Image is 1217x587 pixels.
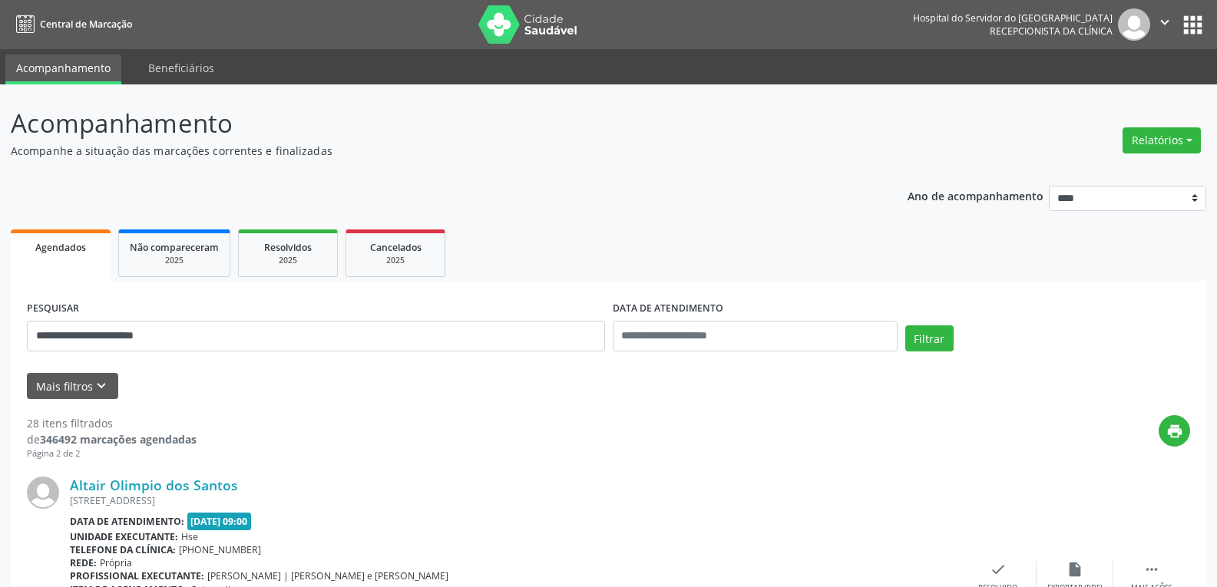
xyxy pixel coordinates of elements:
[1150,8,1179,41] button: 
[1123,127,1201,153] button: Relatórios
[27,477,59,509] img: img
[207,569,448,582] span: [PERSON_NAME] | [PERSON_NAME] e [PERSON_NAME]
[27,447,197,460] div: Página 2 de 2
[40,432,197,447] strong: 346492 marcações agendadas
[913,12,1113,25] div: Hospital do Servidor do [GEOGRAPHIC_DATA]
[27,373,118,400] button: Mais filtroskeyboard_arrow_down
[1166,423,1183,440] i: print
[187,513,252,530] span: [DATE] 09:00
[27,415,197,431] div: 28 itens filtrados
[137,54,225,81] a: Beneficiários
[1159,415,1190,447] button: print
[5,54,121,84] a: Acompanhamento
[70,569,204,582] b: Profissional executante:
[181,530,198,543] span: Hse
[70,515,184,528] b: Data de atendimento:
[990,561,1007,578] i: check
[250,255,326,266] div: 2025
[70,494,960,507] div: [STREET_ADDRESS]
[40,18,132,31] span: Central de Marcação
[70,543,176,556] b: Telefone da clínica:
[179,543,261,556] span: [PHONE_NUMBER]
[27,297,79,321] label: PESQUISAR
[100,556,132,569] span: Própria
[70,530,178,543] b: Unidade executante:
[70,477,238,493] a: Altair Olimpio dos Santos
[11,143,848,159] p: Acompanhe a situação das marcações correntes e finalizadas
[130,241,219,254] span: Não compareceram
[1143,561,1160,578] i: 
[1067,561,1083,578] i: insert_drive_file
[264,241,312,254] span: Resolvidos
[990,25,1113,38] span: Recepcionista da clínica
[1179,12,1206,38] button: apps
[908,186,1043,205] p: Ano de acompanhamento
[357,255,434,266] div: 2025
[370,241,422,254] span: Cancelados
[11,12,132,37] a: Central de Marcação
[27,431,197,447] div: de
[1156,14,1173,31] i: 
[905,325,954,351] button: Filtrar
[613,297,723,321] label: DATA DE ATENDIMENTO
[11,104,848,143] p: Acompanhamento
[1118,8,1150,41] img: img
[130,255,219,266] div: 2025
[70,556,97,569] b: Rede:
[93,378,110,394] i: keyboard_arrow_down
[35,241,86,254] span: Agendados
